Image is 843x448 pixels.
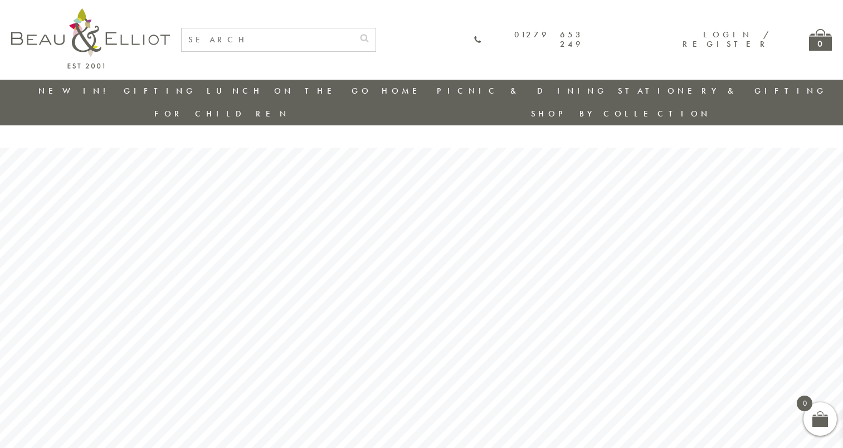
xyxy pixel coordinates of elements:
span: 0 [797,396,812,411]
a: Login / Register [683,29,770,50]
a: For Children [154,108,290,119]
a: New in! [38,85,113,96]
img: logo [11,8,170,69]
a: 0 [809,29,832,51]
a: Stationery & Gifting [618,85,827,96]
a: Picnic & Dining [437,85,607,96]
a: Lunch On The Go [207,85,372,96]
input: SEARCH [182,28,353,51]
a: Home [382,85,426,96]
a: Gifting [124,85,196,96]
a: 01279 653 249 [474,30,583,50]
a: Shop by collection [531,108,711,119]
